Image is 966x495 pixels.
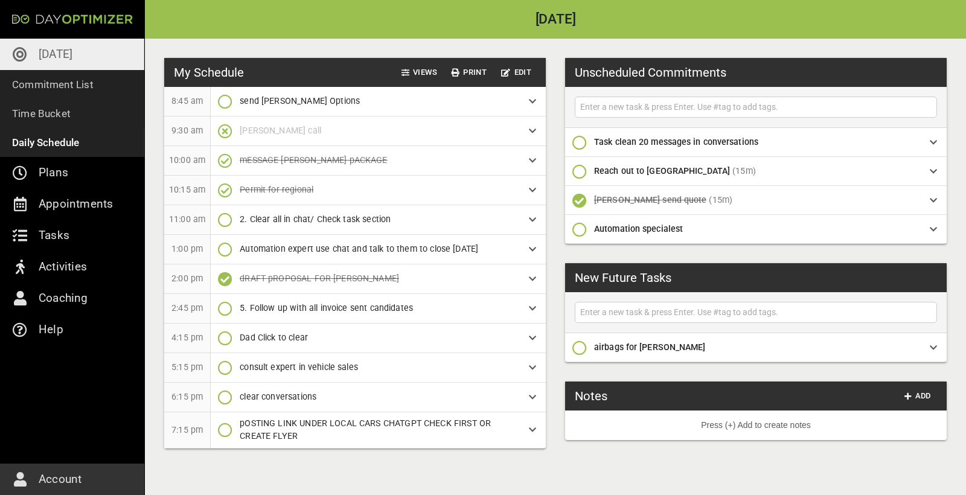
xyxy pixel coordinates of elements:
p: 6:15 pm [171,391,203,403]
span: Views [401,66,437,80]
span: (15m) [709,195,732,205]
div: Permit for regional [211,176,546,205]
div: Automation specialest [565,215,947,244]
span: Edit [501,66,531,80]
p: [DATE] [39,45,72,64]
div: consult expert in vehicle sales [211,353,546,382]
p: 9:30 am [171,124,203,137]
span: [PERSON_NAME] call [240,126,321,135]
p: 11:00 am [169,213,205,226]
span: Reach out to [GEOGRAPHIC_DATA] [594,166,730,176]
div: airbags for [PERSON_NAME] [565,333,947,362]
span: 5. Follow up with all invoice sent candidates [240,303,413,313]
p: Time Bucket [12,105,71,122]
p: Account [39,470,82,489]
div: mESSAGE [PERSON_NAME] pACKAGE [211,146,546,175]
p: 2:00 pm [171,272,203,285]
span: Add [903,389,932,403]
div: Reach out to [GEOGRAPHIC_DATA](15m) [565,157,947,186]
p: Coaching [39,289,88,308]
span: 2. Clear all in chat/ Check task section [240,214,391,224]
p: Activities [39,257,87,276]
div: [PERSON_NAME] send quote(15m) [565,186,947,215]
p: Tasks [39,226,69,245]
span: Permit for regional [240,185,313,194]
div: 5. Follow up with all invoice sent candidates [211,294,546,323]
span: Automation expert use chat and talk to them to close [DATE] [240,244,478,254]
div: Task clean 20 messages in conversations [565,128,947,157]
h2: [DATE] [145,13,966,27]
input: Enter a new task & press Enter. Use #tag to add tags. [578,100,934,115]
div: Dad Click to clear [211,324,546,353]
p: 7:15 pm [171,424,203,436]
span: send [PERSON_NAME] Options [240,96,360,106]
p: 8:45 am [171,95,203,107]
div: pOSTING LINK UNDER LOCAL CARS CHATGPT CHECK FIRST OR CREATE FLYER [211,412,546,448]
p: Appointments [39,194,113,214]
span: Print [452,66,487,80]
img: Day Optimizer [12,14,133,24]
p: 10:15 am [169,184,205,196]
h3: Notes [575,387,607,405]
h3: Unscheduled Commitments [575,63,726,81]
p: Daily Schedule [12,134,80,151]
div: Automation expert use chat and talk to them to close [DATE] [211,235,546,264]
p: Press (+) Add to create notes [575,419,937,432]
div: clear conversations [211,383,546,412]
span: dRAFT pROPOSAL FOR [PERSON_NAME] [240,273,399,283]
span: consult expert in vehicle sales [240,362,358,372]
div: dRAFT pROPOSAL FOR [PERSON_NAME] [211,264,546,293]
span: airbags for [PERSON_NAME] [594,342,706,352]
p: Plans [39,163,68,182]
p: 1:00 pm [171,243,203,255]
div: send [PERSON_NAME] Options [211,87,546,116]
button: Print [447,63,491,82]
span: pOSTING LINK UNDER LOCAL CARS CHATGPT CHECK FIRST OR CREATE FLYER [240,418,491,441]
button: Views [397,63,442,82]
p: Commitment List [12,76,94,93]
p: 4:15 pm [171,331,203,344]
span: clear conversations [240,392,316,401]
h3: My Schedule [174,63,244,81]
span: Dad Click to clear [240,333,308,342]
input: Enter a new task & press Enter. Use #tag to add tags. [578,305,934,320]
p: 5:15 pm [171,361,203,374]
span: (15m) [732,166,756,176]
div: 2. Clear all in chat/ Check task section [211,205,546,234]
p: 10:00 am [169,154,205,167]
p: Help [39,320,63,339]
span: [PERSON_NAME] send quote [594,195,706,205]
div: [PERSON_NAME] call [211,117,546,145]
h3: New Future Tasks [575,269,671,287]
p: 2:45 pm [171,302,203,315]
button: Add [898,387,937,406]
span: mESSAGE [PERSON_NAME] pACKAGE [240,155,387,165]
span: Automation specialest [594,224,683,234]
span: Task clean 20 messages in conversations [594,137,758,147]
button: Edit [496,63,536,82]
